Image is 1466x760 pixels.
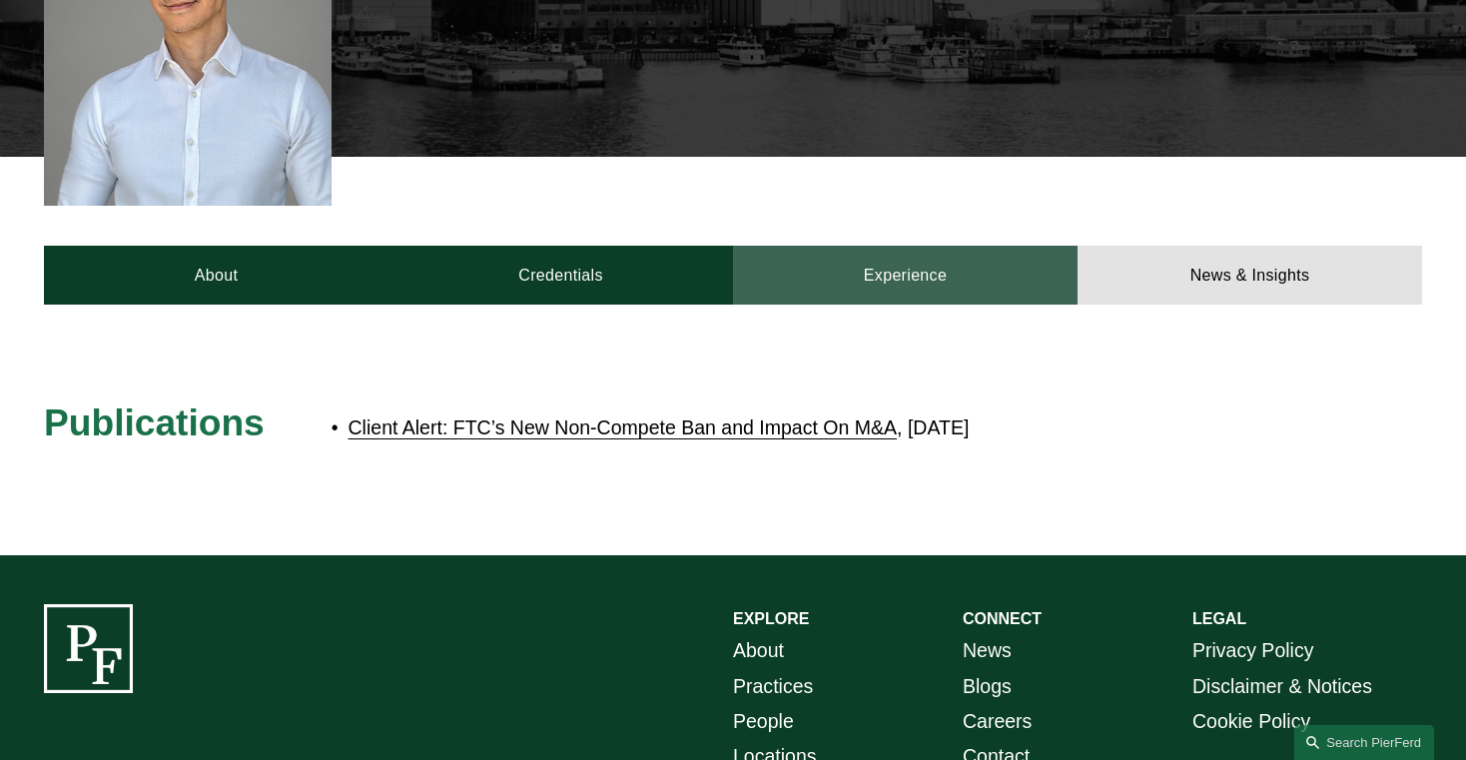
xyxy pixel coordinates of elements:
a: Credentials [388,246,733,305]
a: Search this site [1294,725,1434,760]
a: Practices [733,669,813,704]
a: About [44,246,388,305]
strong: EXPLORE [733,610,809,627]
strong: CONNECT [963,610,1042,627]
a: People [733,704,794,739]
a: Cookie Policy [1192,704,1310,739]
p: , [DATE] [349,410,1250,445]
a: Blogs [963,669,1012,704]
a: Privacy Policy [1192,633,1313,668]
a: Careers [963,704,1032,739]
a: Experience [733,246,1078,305]
strong: LEGAL [1192,610,1246,627]
a: Client Alert: FTC’s New Non-Compete Ban and Impact On M&A [349,416,898,438]
a: About [733,633,784,668]
a: Disclaimer & Notices [1192,669,1372,704]
a: News & Insights [1078,246,1422,305]
span: Publications [44,401,265,443]
a: News [963,633,1012,668]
